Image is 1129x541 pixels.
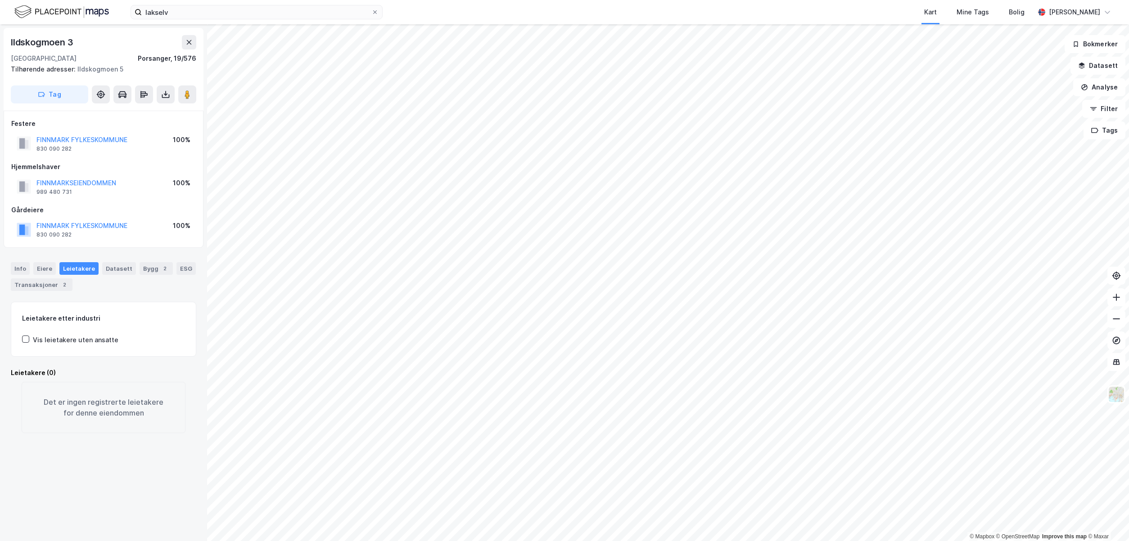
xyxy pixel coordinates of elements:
iframe: Chat Widget [1084,498,1129,541]
div: Ildskogmoen 3 [11,35,75,49]
div: Porsanger, 19/576 [138,53,196,64]
div: Hjemmelshaver [11,161,196,172]
div: 100% [173,134,190,145]
div: 100% [173,220,190,231]
div: 100% [173,178,190,188]
div: Vis leietakere uten ansatte [33,335,118,345]
div: Datasett [102,262,136,275]
div: Gårdeiere [11,205,196,215]
input: Søk på adresse, matrikkel, gårdeiere, leietakere eller personer [142,5,371,19]
div: Transaksjoner [11,278,72,291]
div: Leietakere [59,262,99,275]
div: Ildskogmoen 5 [11,64,189,75]
button: Tags [1084,121,1125,139]
img: Z [1108,386,1125,403]
button: Filter [1082,100,1125,118]
div: Leietakere (0) [11,367,196,378]
div: 989 480 731 [36,188,72,196]
a: Improve this map [1042,533,1087,540]
a: Mapbox [970,533,994,540]
div: 830 090 282 [36,145,72,152]
div: Mine Tags [957,7,989,18]
div: Festere [11,118,196,129]
button: Bokmerker [1065,35,1125,53]
div: Leietakere etter industri [22,313,185,324]
button: Datasett [1070,57,1125,75]
div: [PERSON_NAME] [1049,7,1100,18]
button: Tag [11,85,88,103]
a: OpenStreetMap [996,533,1040,540]
div: ESG [176,262,196,275]
div: Info [11,262,30,275]
div: Eiere [33,262,56,275]
div: 830 090 282 [36,231,72,238]
span: Tilhørende adresser: [11,65,77,73]
div: Kart [924,7,937,18]
button: Analyse [1073,78,1125,96]
div: Bolig [1009,7,1025,18]
div: 2 [160,264,169,273]
div: Det er ingen registrerte leietakere for denne eiendommen [22,382,185,433]
div: [GEOGRAPHIC_DATA] [11,53,77,64]
div: 2 [60,280,69,289]
div: Bygg [140,262,173,275]
img: logo.f888ab2527a4732fd821a326f86c7f29.svg [14,4,109,20]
